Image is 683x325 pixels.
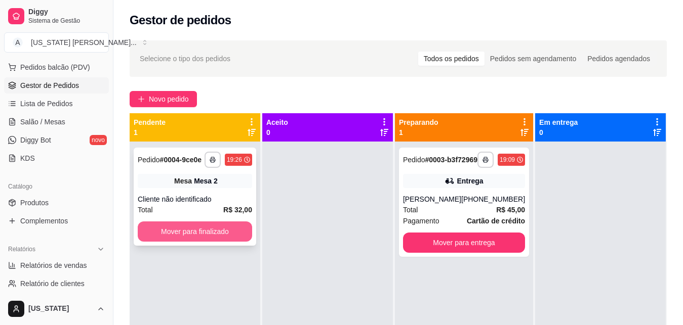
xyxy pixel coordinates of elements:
[140,53,230,64] span: Selecione o tipo dos pedidos
[4,4,109,28] a: DiggySistema de Gestão
[4,96,109,112] a: Lista de Pedidos
[403,156,425,164] span: Pedido
[138,96,145,103] span: plus
[399,127,438,137] p: 1
[4,195,109,211] a: Produtos
[138,204,153,215] span: Total
[4,77,109,94] a: Gestor de Pedidos
[4,178,109,195] div: Catálogo
[4,114,109,130] a: Salão / Mesas
[4,59,109,75] button: Pedidos balcão (PDV)
[496,206,525,214] strong: R$ 45,00
[403,204,418,215] span: Total
[20,153,35,163] span: KDS
[28,304,93,313] span: [US_STATE]
[4,150,109,166] a: KDS
[403,233,525,253] button: Mover para entrega
[4,257,109,273] a: Relatórios de vendas
[134,117,166,127] p: Pendente
[194,176,218,186] div: Mesa 2
[20,198,49,208] span: Produtos
[28,17,105,25] span: Sistema de Gestão
[28,8,105,17] span: Diggy
[20,216,68,226] span: Complementos
[4,32,109,53] button: Select a team
[13,37,23,48] span: A
[4,213,109,229] a: Complementos
[266,127,288,137] p: 0
[138,194,252,204] div: Cliente não identificado
[31,37,137,48] div: [US_STATE] [PERSON_NAME] ...
[399,117,438,127] p: Preparando
[130,91,197,107] button: Novo pedido
[4,297,109,321] button: [US_STATE]
[134,127,166,137] p: 1
[174,176,192,186] span: Mesa
[467,217,525,225] strong: Cartão de crédito
[227,156,242,164] div: 19:26
[149,94,189,105] span: Novo pedido
[500,156,515,164] div: 19:09
[403,194,461,204] div: [PERSON_NAME]
[160,156,202,164] strong: # 0004-9ce0e
[20,62,90,72] span: Pedidos balcão (PDV)
[539,117,578,127] p: Em entrega
[8,245,35,253] span: Relatórios
[138,221,252,242] button: Mover para finalizado
[20,278,85,289] span: Relatório de clientes
[457,176,483,186] div: Entrega
[4,132,109,148] a: Diggy Botnovo
[20,135,51,145] span: Diggy Bot
[461,194,525,204] div: [PHONE_NUMBER]
[20,117,65,127] span: Salão / Mesas
[403,215,439,226] span: Pagamento
[4,275,109,292] a: Relatório de clientes
[20,260,87,270] span: Relatórios de vendas
[130,12,231,28] h2: Gestor de pedidos
[266,117,288,127] p: Aceito
[425,156,477,164] strong: # 0003-b3f72969
[20,99,73,109] span: Lista de Pedidos
[138,156,160,164] span: Pedido
[485,52,582,66] div: Pedidos sem agendamento
[418,52,485,66] div: Todos os pedidos
[20,80,79,90] span: Gestor de Pedidos
[223,206,252,214] strong: R$ 32,00
[539,127,578,137] p: 0
[582,52,656,66] div: Pedidos agendados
